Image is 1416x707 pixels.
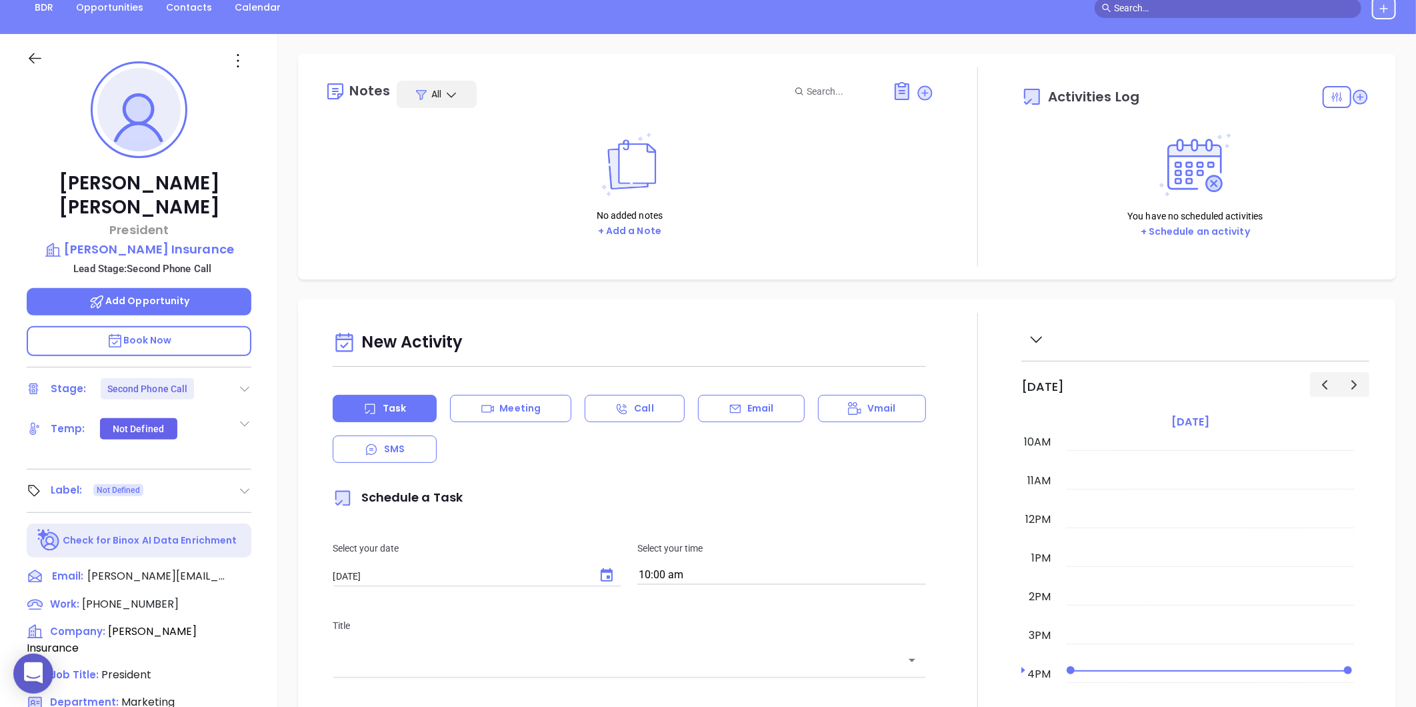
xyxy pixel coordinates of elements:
[50,597,79,611] span: Work :
[1048,90,1139,103] span: Activities Log
[51,379,87,399] div: Stage:
[50,668,99,682] span: Job Title:
[113,418,164,440] div: Not Defined
[431,87,441,101] span: All
[333,489,463,506] span: Schedule a Task
[1029,550,1053,566] div: 1pm
[63,534,237,548] p: Check for Binox AI Data Enrichment
[1137,224,1254,239] button: + Schedule an activity
[97,68,181,151] img: profile-user
[101,667,151,682] span: President
[27,624,197,656] span: [PERSON_NAME] Insurance
[594,223,665,239] button: + Add a Note
[807,84,877,99] input: Search...
[51,480,83,500] div: Label:
[1026,628,1053,644] div: 3pm
[107,378,188,400] div: Second Phone Call
[1021,380,1064,394] h2: [DATE]
[747,402,774,416] p: Email
[107,333,172,347] span: Book Now
[1026,589,1053,605] div: 2pm
[594,208,665,223] p: No added notes
[593,562,620,589] button: Choose date, selected date is Aug 15, 2025
[97,483,140,498] span: Not Defined
[1114,1,1354,15] input: Search…
[1310,372,1340,397] button: Previous day
[52,568,83,586] span: Email:
[333,618,926,633] p: Title
[27,240,251,259] a: [PERSON_NAME] Insurance
[1025,666,1053,682] div: 4pm
[82,596,179,612] span: [PHONE_NUMBER]
[637,541,926,556] p: Select your time
[383,402,406,416] p: Task
[867,402,896,416] p: Vmail
[51,419,85,439] div: Temp:
[27,171,251,219] p: [PERSON_NAME] [PERSON_NAME]
[87,568,227,584] span: [PERSON_NAME][EMAIL_ADDRESS][DOMAIN_NAME]
[1102,3,1111,13] span: search
[89,294,190,307] span: Add Opportunity
[333,570,588,583] input: MM/DD/YYYY
[37,529,61,552] img: Ai-Enrich-DaqCidB-.svg
[27,221,251,239] p: President
[384,442,405,456] p: SMS
[1021,434,1053,450] div: 10am
[349,84,390,97] div: Notes
[1159,133,1231,197] img: Activities
[1025,473,1053,489] div: 11am
[903,651,921,670] button: Open
[50,624,105,638] span: Company:
[1127,209,1263,223] p: You have no scheduled activities
[333,326,926,360] div: New Activity
[1339,372,1369,397] button: Next day
[1169,413,1212,432] a: [DATE]
[33,260,251,277] p: Lead Stage: Second Phone Call
[1023,512,1053,528] div: 12pm
[593,133,665,196] img: Notes
[634,402,653,416] p: Call
[333,541,621,556] p: Select your date
[499,402,541,416] p: Meeting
